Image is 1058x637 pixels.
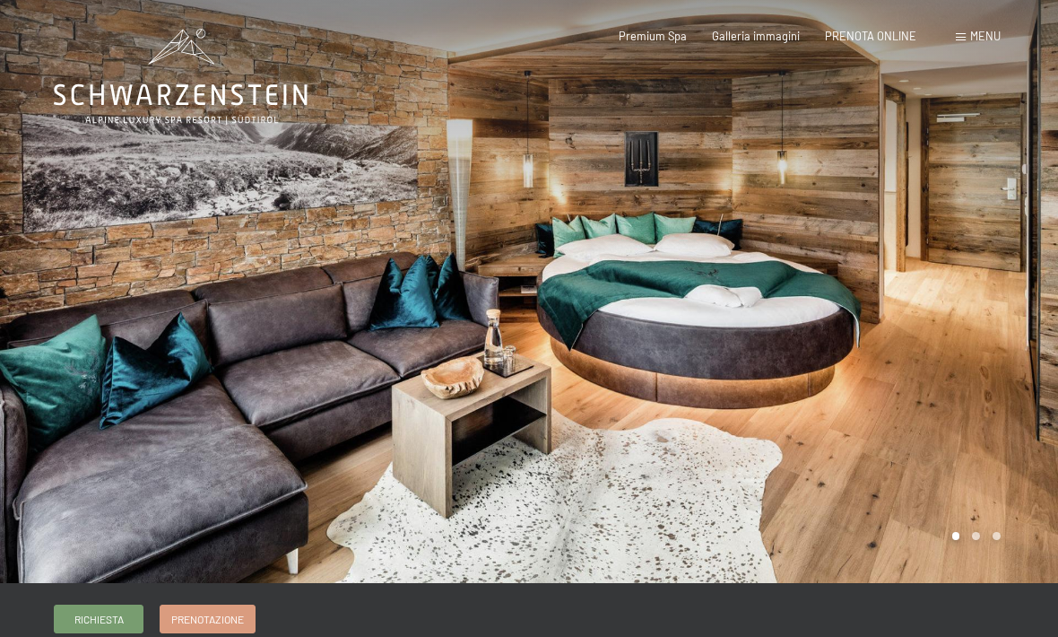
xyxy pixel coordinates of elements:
a: PRENOTA ONLINE [825,29,916,43]
a: Premium Spa [619,29,687,43]
a: Galleria immagini [712,29,800,43]
a: Prenotazione [160,606,255,633]
span: Menu [970,29,1001,43]
span: Prenotazione [171,612,244,627]
span: Richiesta [74,612,124,627]
a: Richiesta [55,606,143,633]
